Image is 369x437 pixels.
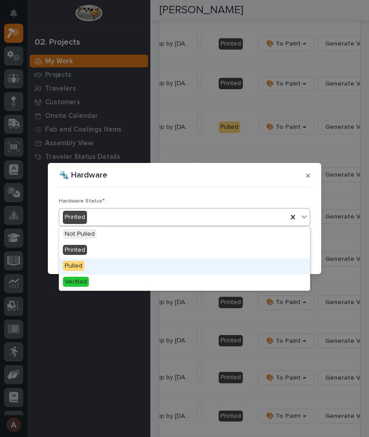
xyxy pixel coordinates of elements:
[59,243,310,259] div: Printed
[63,211,87,224] div: Printed
[59,171,108,181] p: 🔩 Hardware
[59,259,310,274] div: Pulled
[59,274,310,290] div: Verified
[63,245,87,255] span: Printed
[63,277,89,287] span: Verified
[63,229,97,239] span: Not Pulled
[59,227,310,243] div: Not Pulled
[59,198,105,204] span: Hardware Status
[63,261,84,271] span: Pulled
